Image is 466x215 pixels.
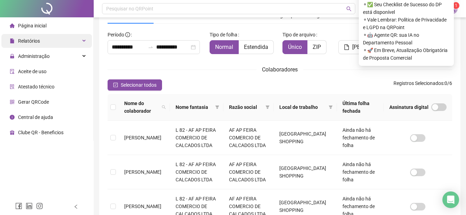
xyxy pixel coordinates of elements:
[363,31,450,46] span: ⚬ 🤖 Agente QR: sua IA no Departamento Pessoal
[10,115,15,120] span: info-circle
[18,114,53,120] span: Central de ajuda
[262,66,298,73] span: Colaboradores
[264,102,271,112] span: filter
[342,127,375,148] span: Ainda não há fechamento de folha
[124,204,161,209] span: [PERSON_NAME]
[327,102,334,112] span: filter
[337,94,384,121] th: Última folha fechada
[121,81,156,89] span: Selecionar todos
[393,79,452,91] span: : 0 / 6
[10,23,15,28] span: home
[269,13,300,18] span: Configurações
[18,38,40,44] span: Relatórios
[113,83,118,87] span: check-square
[214,102,221,112] span: filter
[18,23,46,28] span: Página inicial
[124,100,159,115] span: Nome do colaborador
[18,69,46,74] span: Aceite de uso
[170,155,223,189] td: L 82 - AF AP FEIRA COMERCIO DE CALCADOS LTDA
[363,16,450,31] span: ⚬ Vale Lembrar: Política de Privacidade e LGPD na QRPoint
[352,43,394,51] span: [PERSON_NAME]
[223,121,274,155] td: AF AP FEIRA COMERCIO DE CALCADOS LTDA
[10,69,15,74] span: audit
[18,84,54,89] span: Atestado técnico
[15,203,22,209] span: facebook
[74,204,78,209] span: left
[338,40,399,54] button: [PERSON_NAME]
[18,99,49,105] span: Gerar QRCode
[265,105,270,109] span: filter
[329,105,333,109] span: filter
[36,203,43,209] span: instagram
[170,121,223,155] td: L 82 - AF AP FEIRA COMERCIO DE CALCADOS LTDA
[313,44,321,50] span: ZIP
[10,84,15,89] span: solution
[215,44,233,50] span: Normal
[26,203,33,209] span: linkedin
[452,2,459,9] sup: Atualize o seu contato no menu Meus Dados
[215,105,219,109] span: filter
[18,53,50,59] span: Administração
[455,3,457,8] span: 1
[162,105,166,109] span: search
[274,121,337,155] td: [GEOGRAPHIC_DATA] SHOPPING
[442,191,459,208] div: Open Intercom Messenger
[18,130,63,135] span: Clube QR - Beneficios
[244,44,268,50] span: Estendida
[344,44,349,50] span: file
[346,6,351,11] span: search
[10,54,15,59] span: lock
[124,169,161,175] span: [PERSON_NAME]
[274,155,337,189] td: [GEOGRAPHIC_DATA] SHOPPING
[176,103,212,111] span: Nome fantasia
[148,44,153,50] span: to
[124,135,161,140] span: [PERSON_NAME]
[148,44,153,50] span: swap-right
[108,79,162,91] button: Selecionar todos
[160,98,167,116] span: search
[10,130,15,135] span: gift
[223,155,274,189] td: AF AP FEIRA COMERCIO DE CALCADOS LTDA
[311,13,348,18] span: Regras alteradas
[231,13,257,18] span: Assinaturas
[279,103,326,111] span: Local de trabalho
[10,100,15,104] span: qrcode
[389,103,429,111] span: Assinatura digital
[125,32,130,37] span: info-circle
[210,31,237,38] span: Tipo de folha
[288,44,302,50] span: Único
[363,1,450,16] span: ⚬ ✅ Seu Checklist de Sucesso do DP está disponível
[10,38,15,43] span: file
[393,80,443,86] span: Registros Selecionados
[229,103,263,111] span: Razão social
[108,32,124,37] span: Período
[282,31,315,38] span: Tipo de arquivo
[363,46,450,62] span: ⚬ 🚀 Em Breve, Atualização Obrigatória de Proposta Comercial
[342,162,375,182] span: Ainda não há fechamento de folha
